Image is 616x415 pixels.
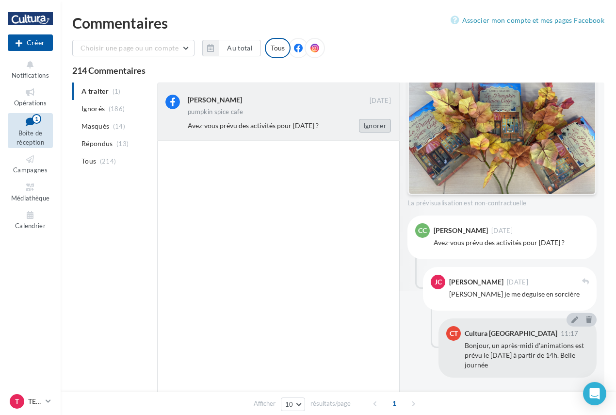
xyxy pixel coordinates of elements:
[12,71,49,79] span: Notifications
[285,400,293,408] span: 10
[491,228,513,234] span: [DATE]
[8,152,53,176] a: Campagnes
[418,226,427,235] span: Cc
[310,399,351,408] span: résultats/page
[81,156,96,166] span: Tous
[14,99,47,107] span: Opérations
[188,109,243,115] div: pumpkin spice cafe
[11,194,50,202] span: Médiathèque
[8,113,53,149] a: Boîte de réception1
[449,279,503,285] div: [PERSON_NAME]
[435,277,442,287] span: JC
[72,66,604,75] div: 214 Commentaires
[8,85,53,109] a: Opérations
[72,40,195,56] button: Choisir une page ou un compte
[359,119,391,133] button: Ignorer
[202,40,261,56] button: Au total
[254,399,276,408] span: Afficher
[434,227,488,234] div: [PERSON_NAME]
[15,397,19,406] span: T
[465,341,584,369] span: Bonjour, un après-midi d'animations est prévu le [DATE] à partir de 14h. Belle journée
[116,140,129,148] span: (13)
[81,44,178,52] span: Choisir une page ou un compte
[265,38,291,58] div: Tous
[387,396,402,411] span: 1
[32,114,41,124] div: 1
[449,289,589,299] div: [PERSON_NAME] je me deguise en sorcière
[188,95,242,105] div: [PERSON_NAME]
[434,238,589,248] div: Avez-vous prévu des activités pour [DATE] ?
[100,157,116,165] span: (214)
[81,121,109,131] span: Masqués
[507,279,528,285] span: [DATE]
[583,382,606,405] div: Open Intercom Messenger
[219,40,261,56] button: Au total
[451,15,604,26] a: Associer mon compte et mes pages Facebook
[16,129,44,146] span: Boîte de réception
[370,97,391,105] span: [DATE]
[72,16,604,30] div: Commentaires
[113,122,125,130] span: (14)
[15,222,46,230] span: Calendrier
[109,105,125,113] span: (186)
[8,392,53,411] a: T TERVILLE
[465,330,557,337] div: Cultura [GEOGRAPHIC_DATA]
[188,121,319,130] span: Avez-vous prévu des activités pour [DATE] ?
[8,208,53,232] a: Calendrier
[8,34,53,51] button: Créer
[407,195,597,208] div: La prévisualisation est non-contractuelle
[81,104,105,114] span: Ignorés
[8,180,53,204] a: Médiathèque
[281,398,306,411] button: 10
[450,329,458,338] span: CT
[8,57,53,81] button: Notifications
[8,34,53,51] div: Nouvelle campagne
[28,397,42,406] p: TERVILLE
[13,166,48,174] span: Campagnes
[81,139,113,149] span: Répondus
[561,331,579,337] span: 11:17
